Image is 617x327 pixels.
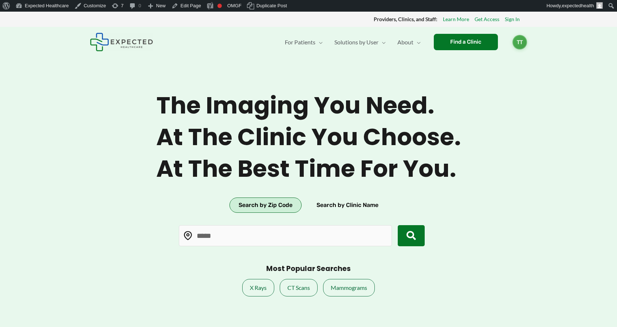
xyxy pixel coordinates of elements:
span: For Patients [285,29,315,55]
a: CT Scans [280,279,318,296]
span: Menu Toggle [378,29,386,55]
span: Menu Toggle [413,29,421,55]
a: Sign In [505,15,520,24]
span: At the best time for you. [156,155,461,183]
strong: Providers, Clinics, and Staff: [374,16,437,22]
a: X Rays [242,279,274,296]
a: AboutMenu Toggle [392,29,427,55]
img: Expected Healthcare Logo - side, dark font, small [90,33,153,51]
nav: Primary Site Navigation [279,29,427,55]
a: For PatientsMenu Toggle [279,29,329,55]
span: At the clinic you choose. [156,123,461,151]
a: TT [512,35,527,49]
button: Search by Clinic Name [307,198,388,213]
span: The imaging you need. [156,92,461,120]
span: About [397,29,413,55]
h3: Most Popular Searches [266,264,351,274]
span: expectedhealth [562,3,594,8]
a: Learn More [443,15,469,24]
span: Menu Toggle [315,29,323,55]
a: Mammograms [323,279,375,296]
a: Solutions by UserMenu Toggle [329,29,392,55]
a: Get Access [475,15,499,24]
a: Find a Clinic [434,34,498,50]
span: Solutions by User [334,29,378,55]
div: Focus keyphrase not set [217,4,222,8]
button: Search by Zip Code [229,198,302,213]
img: Location pin [183,231,193,240]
